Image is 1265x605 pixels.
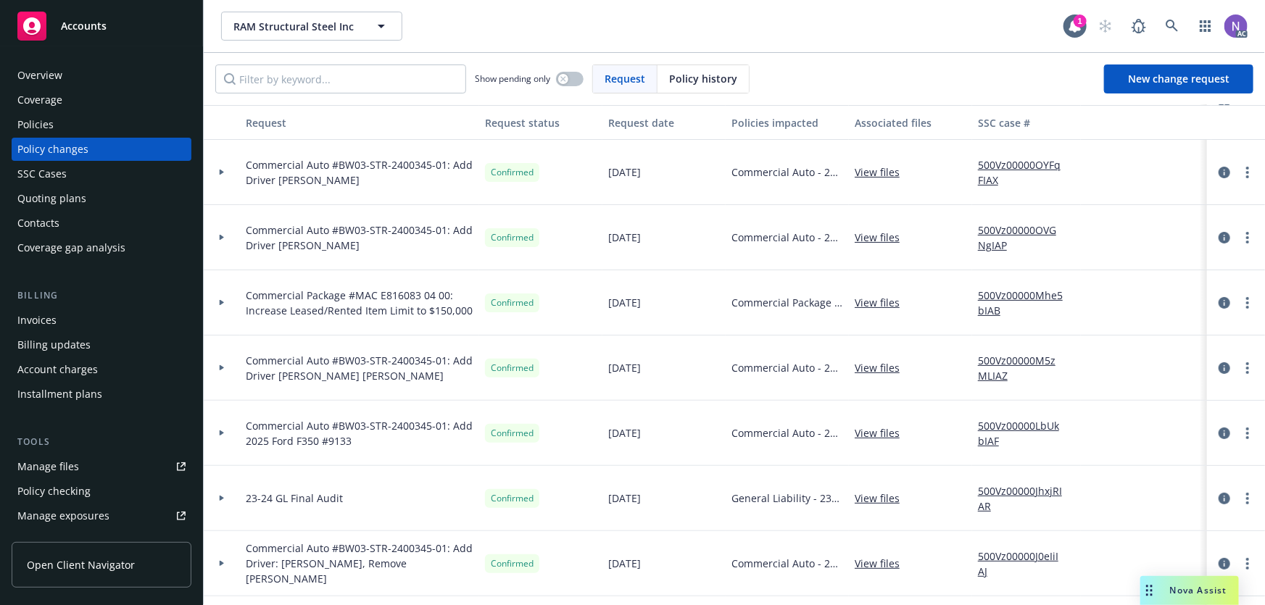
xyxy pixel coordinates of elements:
[855,295,911,310] a: View files
[1216,555,1233,572] a: circleInformation
[240,105,479,140] button: Request
[12,212,191,235] a: Contacts
[12,162,191,185] a: SSC Cases
[669,71,737,86] span: Policy history
[246,353,473,383] span: Commercial Auto #BW03-STR-2400345-01: Add Driver [PERSON_NAME] [PERSON_NAME]
[246,288,473,318] span: Commercial Package #MAC E816083 04 00: Increase Leased/Rented Item Limit to $150,000
[1216,425,1233,442] a: circleInformation
[246,541,473,586] span: Commercial Auto #BW03-STR-2400345-01: Add Driver: [PERSON_NAME], Remove [PERSON_NAME]
[978,157,1075,188] a: 500Vz00000OYFqFIAX
[17,358,98,381] div: Account charges
[978,483,1075,514] a: 500Vz00000JhxjRIAR
[12,358,191,381] a: Account charges
[12,64,191,87] a: Overview
[849,105,972,140] button: Associated files
[12,504,191,527] span: Manage exposures
[1191,12,1220,41] a: Switch app
[731,295,843,310] span: Commercial Package - 25 26 Property & Inland Marine
[1140,576,1239,605] button: Nova Assist
[608,164,641,180] span: [DATE]
[479,105,602,140] button: Request status
[855,115,966,130] div: Associated files
[978,288,1075,318] a: 500Vz00000Mhe5bIAB
[246,222,473,253] span: Commercial Auto #BW03-STR-2400345-01: Add Driver [PERSON_NAME]
[731,556,843,571] span: Commercial Auto - 24 25 AUTO
[491,362,534,375] span: Confirmed
[608,425,641,441] span: [DATE]
[475,72,550,85] span: Show pending only
[204,401,240,466] div: Toggle Row Expanded
[1239,490,1256,507] a: more
[246,115,473,130] div: Request
[602,105,726,140] button: Request date
[204,531,240,596] div: Toggle Row Expanded
[12,236,191,259] a: Coverage gap analysis
[17,64,62,87] div: Overview
[12,333,191,356] a: Billing updates
[204,335,240,401] div: Toggle Row Expanded
[605,71,645,86] span: Request
[1074,14,1087,28] div: 1
[608,360,641,375] span: [DATE]
[731,425,843,441] span: Commercial Auto - 24 25 AUTO
[1216,294,1233,312] a: circleInformation
[12,455,191,478] a: Manage files
[12,309,191,332] a: Invoices
[233,19,359,34] span: RAM Structural Steel Inc
[731,491,843,506] span: General Liability - 23 24 GL
[1128,72,1229,85] span: New change request
[12,529,191,552] a: Manage certificates
[17,187,86,210] div: Quoting plans
[246,418,473,448] span: Commercial Auto #BW03-STR-2400345-01: Add 2025 Ford F350 #9133
[1239,359,1256,377] a: more
[485,115,597,130] div: Request status
[1216,490,1233,507] a: circleInformation
[855,164,911,180] a: View files
[246,491,343,506] span: 23-24 GL Final Audit
[1239,229,1256,246] a: more
[1216,229,1233,246] a: circleInformation
[204,205,240,270] div: Toggle Row Expanded
[491,231,534,244] span: Confirmed
[17,383,102,406] div: Installment plans
[491,492,534,505] span: Confirmed
[12,187,191,210] a: Quoting plans
[246,157,473,188] span: Commercial Auto #BW03-STR-2400345-01: Add Driver [PERSON_NAME]
[1216,164,1233,181] a: circleInformation
[855,491,911,506] a: View files
[17,455,79,478] div: Manage files
[1239,294,1256,312] a: more
[17,236,125,259] div: Coverage gap analysis
[978,418,1075,448] a: 500Vz00000LbUkbIAF
[1170,584,1227,596] span: Nova Assist
[731,360,843,375] span: Commercial Auto - 24 25 AUTO
[978,115,1075,130] div: SSC case #
[1239,425,1256,442] a: more
[731,164,843,180] span: Commercial Auto - 24 25 AUTO
[17,212,59,235] div: Contacts
[978,548,1075,579] a: 500Vz00000J0eIiIAJ
[855,425,911,441] a: View files
[12,88,191,112] a: Coverage
[1224,14,1248,38] img: photo
[12,383,191,406] a: Installment plans
[17,162,67,185] div: SSC Cases
[12,480,191,503] a: Policy checking
[731,115,843,130] div: Policies impacted
[17,309,57,332] div: Invoices
[12,435,191,449] div: Tools
[12,138,191,161] a: Policy changes
[608,115,720,130] div: Request date
[1239,555,1256,572] a: more
[17,480,91,503] div: Policy checking
[17,88,62,112] div: Coverage
[12,288,191,303] div: Billing
[855,556,911,571] a: View files
[855,230,911,245] a: View files
[491,557,534,570] span: Confirmed
[12,113,191,136] a: Policies
[17,504,109,527] div: Manage exposures
[726,105,849,140] button: Policies impacted
[215,64,466,93] input: Filter by keyword...
[491,166,534,179] span: Confirmed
